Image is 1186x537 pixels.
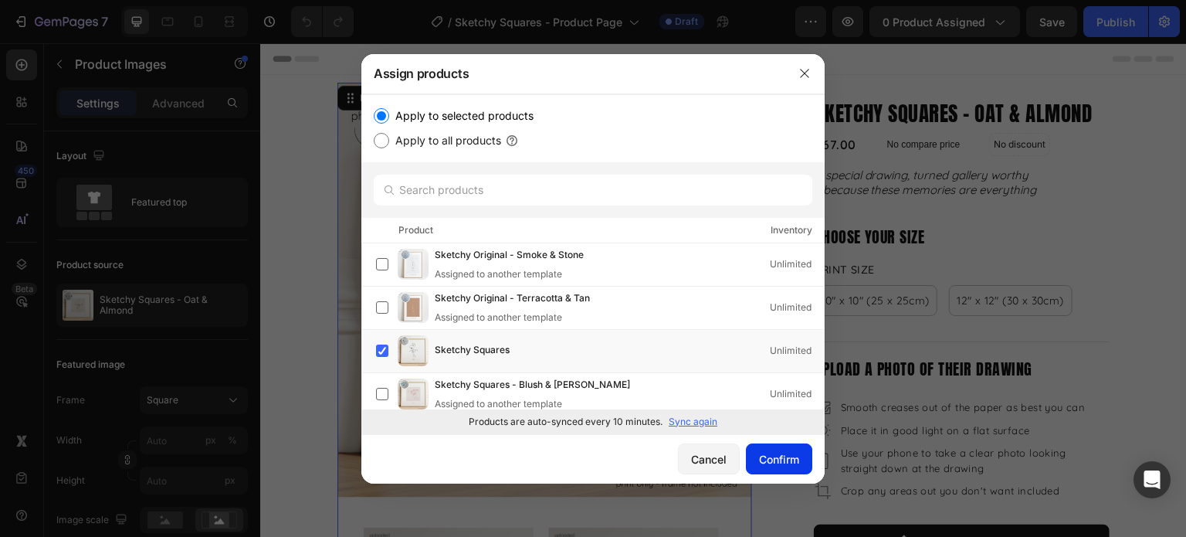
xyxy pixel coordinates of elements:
div: Assigned to another template [435,267,608,281]
div: Unlimited [770,343,824,359]
p: a special drawing, turned gallery worthy [555,124,848,140]
span: 10" x 10" (25 x 25cm) [561,250,669,264]
p: Use your phone to take a clear photo looking straight down at the drawing [581,403,832,433]
span: Sketchy Original - Smoke & Stone [435,247,584,264]
p: choose your size [555,184,848,204]
div: Confirm [759,451,799,467]
p: Smooth creases out of the paper as best you can [581,357,832,372]
div: Inventory [771,223,812,238]
p: Products are auto-synced every 10 minutes. [469,415,662,429]
label: Apply to all products [389,131,501,150]
div: Product [398,223,433,238]
p: upload a photo of their drawing [555,316,848,336]
div: Unlimited [770,386,824,402]
div: Cancel [691,451,727,467]
img: product-img [398,292,429,323]
span: Sketchy Squares [435,342,510,359]
div: /> [361,94,825,434]
p: No discount [734,94,785,108]
span: 12" x 12" (30 x 30cm) [696,250,803,264]
legend: Print Size [554,216,616,238]
div: Unlimited [770,300,824,315]
img: product-img [398,249,429,280]
img: product-img [398,379,429,410]
span: Sketchy Squares - Blush & [PERSON_NAME] [435,377,630,394]
div: Assigned to another template [435,397,655,411]
span: Sketchy Original - Terracotta & Tan [435,291,590,308]
div: $67.00 [554,89,598,114]
button: Cancel [678,444,740,474]
div: Product Images [97,48,171,62]
div: Assigned to another template [435,311,615,325]
div: TAP TO UPLOAD PHOTO [659,491,768,510]
p: No compare price [627,97,700,106]
p: Crop any areas out you don't want included [581,440,832,456]
input: Search products [374,175,812,206]
p: Sync again [669,415,717,429]
p: Place it in good light on a flat surface [581,380,832,396]
button: Confirm [746,444,812,474]
h2: Sketchy Squares - Oat & Almond [554,55,849,85]
label: Apply to selected products [389,107,534,125]
div: Open Intercom Messenger [1133,461,1171,498]
div: Assign products [361,53,784,93]
p: - because these memories are everything [555,139,848,155]
img: product-img [398,335,429,366]
div: Unlimited [770,257,824,272]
